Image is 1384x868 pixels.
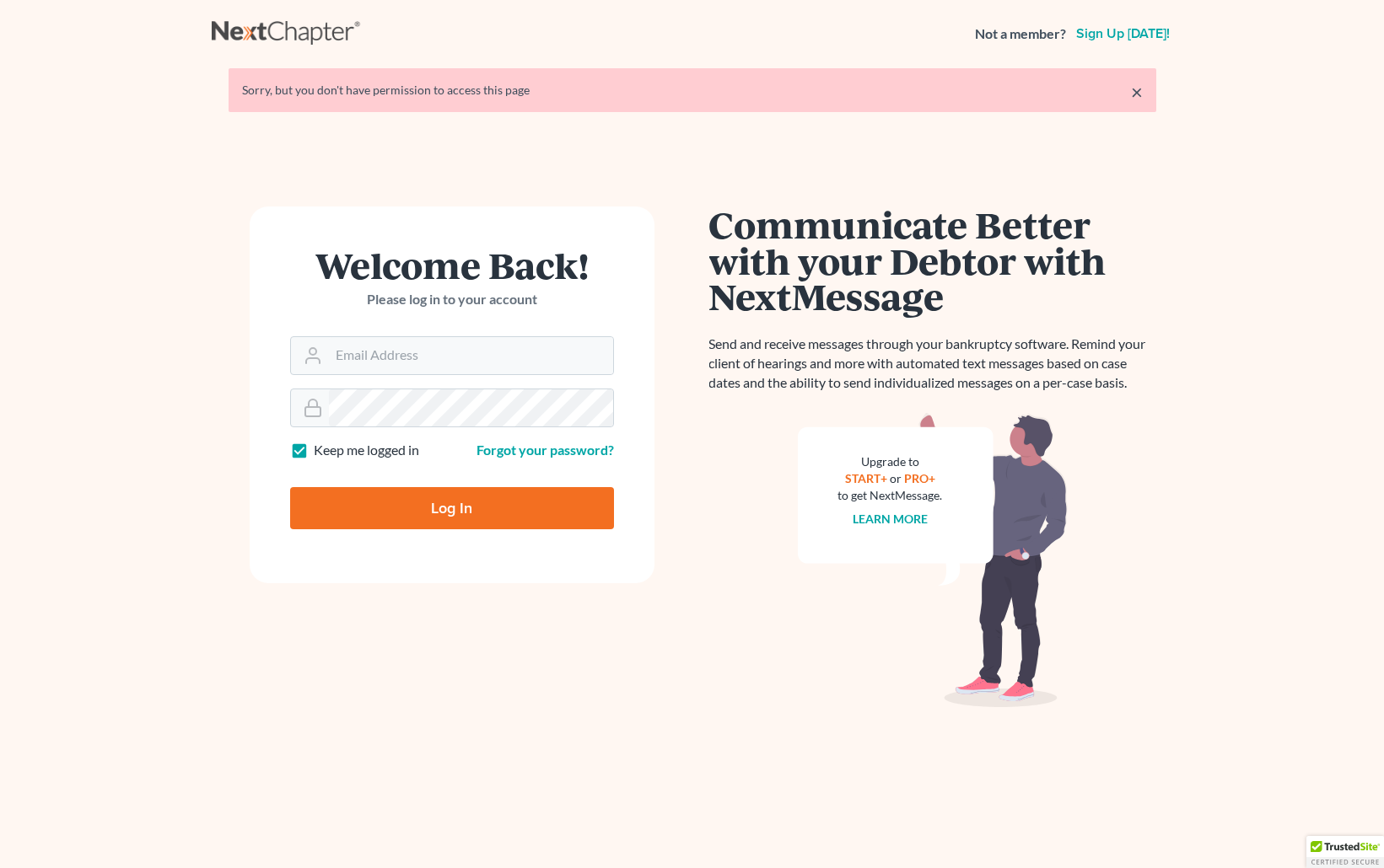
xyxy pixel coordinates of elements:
[838,453,943,470] div: Upgrade to
[1073,27,1173,40] a: Sign up [DATE]!
[290,487,614,529] input: Log In
[798,413,1068,708] img: nextmessage_bg-59042aed3d76b12b5cd301f8e5b87938c9018125f34e5fa2b7a6b67550977c72.svg
[290,290,614,309] p: Please log in to your account
[838,487,943,504] div: to get NextMessage.
[1131,82,1143,102] a: ×
[242,82,1143,99] div: Sorry, but you don't have permission to access this page
[709,206,1156,314] h1: Communicate Better with your Debtor with NextMessage
[1306,836,1384,868] div: TrustedSite Certified
[890,471,902,485] span: or
[329,337,613,374] input: Email Address
[314,441,419,460] label: Keep me logged in
[290,247,614,283] h1: Welcome Back!
[477,442,614,458] a: Forgot your password?
[845,471,887,485] a: START+
[853,512,928,526] a: Learn more
[709,335,1156,393] p: Send and receive messages through your bankruptcy software. Remind your client of hearings and mo...
[975,24,1066,44] strong: Not a member?
[904,471,935,485] a: PRO+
